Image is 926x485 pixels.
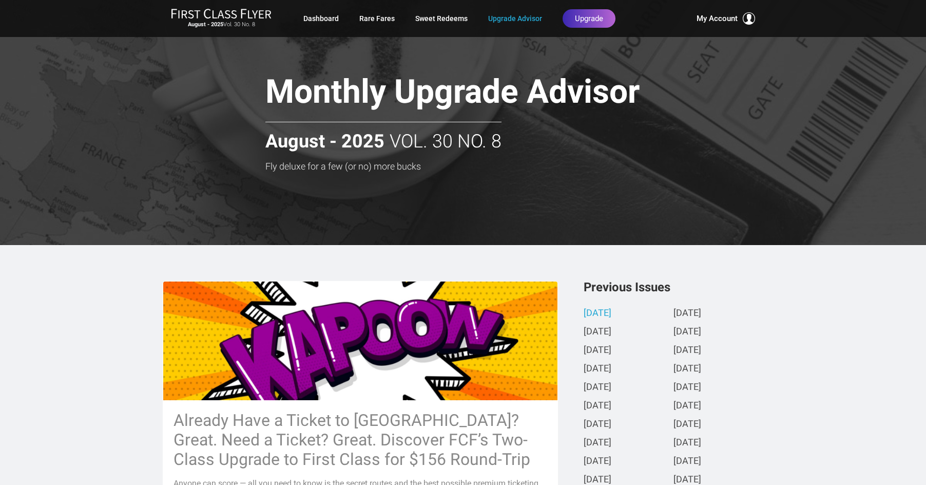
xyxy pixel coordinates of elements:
a: [DATE] [584,401,611,412]
a: [DATE] [673,456,701,467]
small: Vol. 30 No. 8 [171,21,272,28]
a: [DATE] [584,308,611,319]
a: [DATE] [673,327,701,338]
a: [DATE] [673,345,701,356]
a: [DATE] [584,364,611,375]
span: My Account [697,12,738,25]
img: First Class Flyer [171,8,272,19]
a: Rare Fares [359,9,395,28]
a: [DATE] [584,419,611,430]
strong: August - 2025 [265,132,384,152]
a: [DATE] [673,364,701,375]
strong: August - 2025 [188,21,223,28]
a: Upgrade [563,9,615,28]
a: [DATE] [584,456,611,467]
a: [DATE] [673,382,701,393]
h3: Fly deluxe for a few (or no) more bucks [265,161,712,172]
a: Sweet Redeems [415,9,468,28]
a: Dashboard [303,9,339,28]
h3: Previous Issues [584,281,763,293]
a: [DATE] [584,438,611,449]
a: Upgrade Advisor [488,9,542,28]
a: [DATE] [584,327,611,338]
a: [DATE] [584,382,611,393]
h2: Vol. 30 No. 8 [265,122,501,152]
a: First Class FlyerAugust - 2025Vol. 30 No. 8 [171,8,272,29]
a: [DATE] [584,345,611,356]
h3: Already Have a Ticket to [GEOGRAPHIC_DATA]? Great. Need a Ticket? Great. Discover FCF’s Two-Class... [173,411,547,469]
a: [DATE] [673,438,701,449]
a: [DATE] [673,419,701,430]
a: [DATE] [673,401,701,412]
button: My Account [697,12,755,25]
h1: Monthly Upgrade Advisor [265,74,712,114]
a: [DATE] [673,308,701,319]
